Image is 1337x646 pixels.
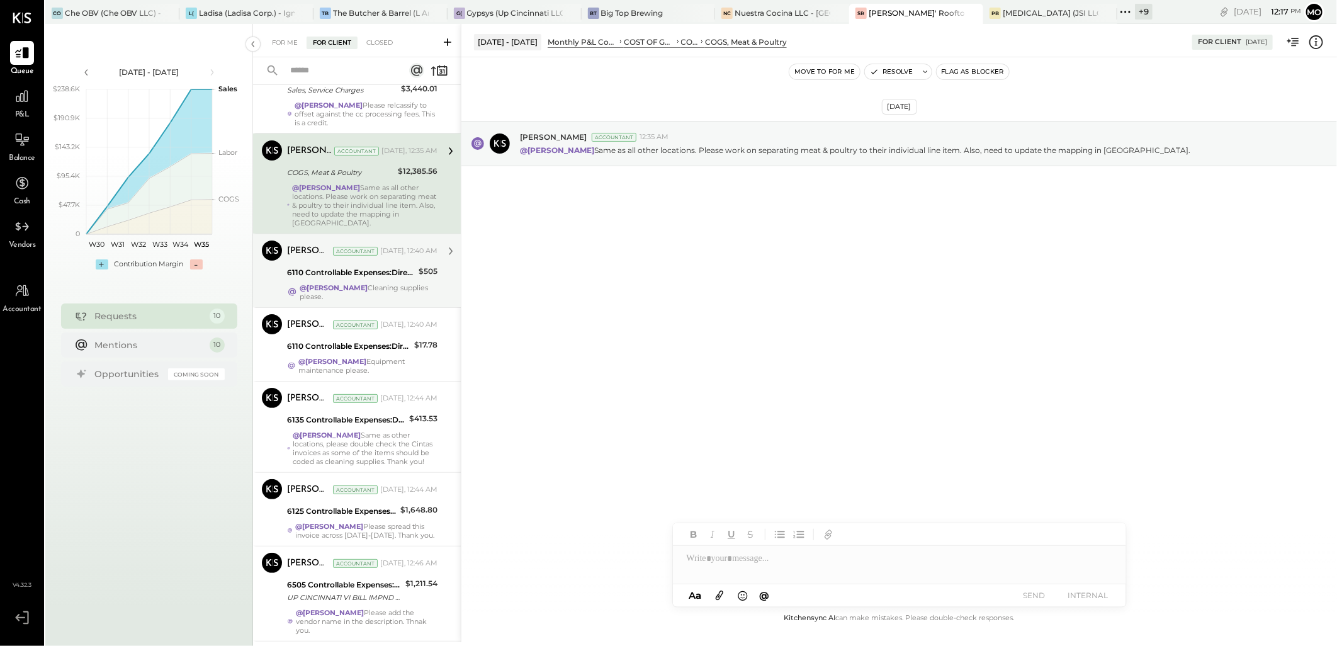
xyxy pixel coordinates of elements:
strong: @[PERSON_NAME] [300,283,368,292]
div: - [190,259,203,269]
span: Accountant [3,304,42,315]
strong: @[PERSON_NAME] [292,183,360,192]
button: Mo [1304,2,1324,22]
div: L( [186,8,197,19]
a: Vendors [1,215,43,251]
div: COGS, Meat & Poultry [287,166,394,179]
div: Accountant [592,133,636,142]
div: 10 [210,337,225,353]
div: Accountant [333,485,378,494]
div: 6505 Controllable Expenses:General & Administrative Expenses:Accounting & Bookkeeping [287,579,402,591]
div: [DATE], 12:44 AM [380,485,437,495]
span: [PERSON_NAME] [520,132,587,142]
button: Resolve [865,64,918,79]
text: Sales [218,84,237,93]
button: SEND [1009,587,1059,604]
div: SR [855,8,867,19]
div: copy link [1218,5,1231,18]
button: Strikethrough [742,526,759,543]
div: Equipment maintenance please. [298,357,437,375]
div: Gypsys (Up Cincinnati LLC) - Ignite [467,8,563,18]
div: COGS, Meat & Poultry [705,37,787,47]
div: 6135 Controllable Expenses:Direct Operating Expenses:Laundry, Linens, & Uniforms [287,414,405,426]
text: $143.2K [55,142,80,151]
div: BT [588,8,599,19]
div: [DATE] [882,99,917,115]
div: Big Top Brewing [601,8,663,18]
div: Contribution Margin [115,259,184,269]
div: [DATE] [1246,38,1267,47]
div: Accountant [333,247,378,256]
strong: @[PERSON_NAME] [298,357,366,366]
div: [PERSON_NAME] [287,245,330,258]
div: G( [454,8,465,19]
div: [PERSON_NAME] [287,392,330,405]
span: 12:35 AM [640,132,668,142]
button: Bold [685,526,702,543]
a: Accountant [1,279,43,315]
button: Underline [723,526,740,543]
div: PB [990,8,1001,19]
span: Vendors [9,240,36,251]
text: W35 [194,240,209,249]
div: NC [721,8,733,19]
div: + 9 [1135,4,1153,20]
strong: @[PERSON_NAME] [293,431,361,439]
div: $505 [419,265,437,278]
span: a [696,589,701,601]
strong: @[PERSON_NAME] [296,608,364,617]
div: Accountant [334,147,379,156]
strong: @[PERSON_NAME] [295,522,363,531]
div: Please add the vendor name in the description. Thnak you. [296,608,437,635]
a: Queue [1,41,43,77]
span: P&L [15,110,30,121]
div: Ladisa (Ladisa Corp.) - Ignite [199,8,295,18]
a: Cash [1,171,43,208]
div: The Butcher & Barrel (L Argento LLC) - [GEOGRAPHIC_DATA] [333,8,429,18]
text: $238.6K [53,84,80,93]
div: [DATE], 12:44 AM [380,394,437,404]
div: $3,440.01 [401,82,437,95]
div: $1,648.80 [400,504,437,516]
div: 6110 Controllable Expenses:Direct Operating Expenses:Equipment Lease Rental [287,266,415,279]
text: W30 [89,240,104,249]
div: Opportunities [95,368,162,380]
div: [PERSON_NAME] [287,557,330,570]
p: Same as all other locations. Please work on separating meat & poultry to their individual line it... [520,145,1190,156]
div: [MEDICAL_DATA] (JSI LLC) - Ignite [1003,8,1098,18]
text: Labor [218,148,237,157]
div: $17.78 [414,339,437,351]
text: 0 [76,229,80,238]
div: COGS, Food [681,37,699,47]
div: Accountant [333,320,378,329]
div: Monthly P&L Comparison [548,37,618,47]
button: Italic [704,526,721,543]
a: Balance [1,128,43,164]
div: For Me [266,37,304,49]
span: Balance [9,153,35,164]
div: Mentions [95,339,203,351]
div: Sales, Service Charges [287,84,397,96]
div: COST OF GOODS SOLD (COGS) [624,37,675,47]
div: Che OBV (Che OBV LLC) - Ignite [65,8,161,18]
div: UP CINCINNATI VI BILL IMPND 183-2394518 UP CINCINNATI VINE LLC 071725 [URL][DOMAIN_NAME] [287,591,402,604]
div: Please relcassify to offset against the cc processing fees. This is a credit. [295,101,437,127]
div: For Client [1198,37,1241,47]
button: @ [755,587,773,603]
div: Accountant [333,559,378,568]
div: [DATE] - [DATE] [474,34,541,50]
strong: @[PERSON_NAME] [295,101,363,110]
span: @ [759,589,769,601]
button: Move to for me [789,64,860,79]
div: Coming Soon [168,368,225,380]
div: 6110 Controllable Expenses:Direct Operating Expenses:Equipment Lease Rental [287,340,410,353]
div: [DATE], 12:35 AM [381,146,437,156]
div: 10 [210,309,225,324]
div: [DATE], 12:40 AM [380,246,437,256]
strong: @[PERSON_NAME] [520,145,594,155]
div: For Client [307,37,358,49]
div: [PERSON_NAME] [287,319,330,331]
div: Closed [360,37,399,49]
text: W32 [131,240,146,249]
text: $47.7K [59,200,80,209]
